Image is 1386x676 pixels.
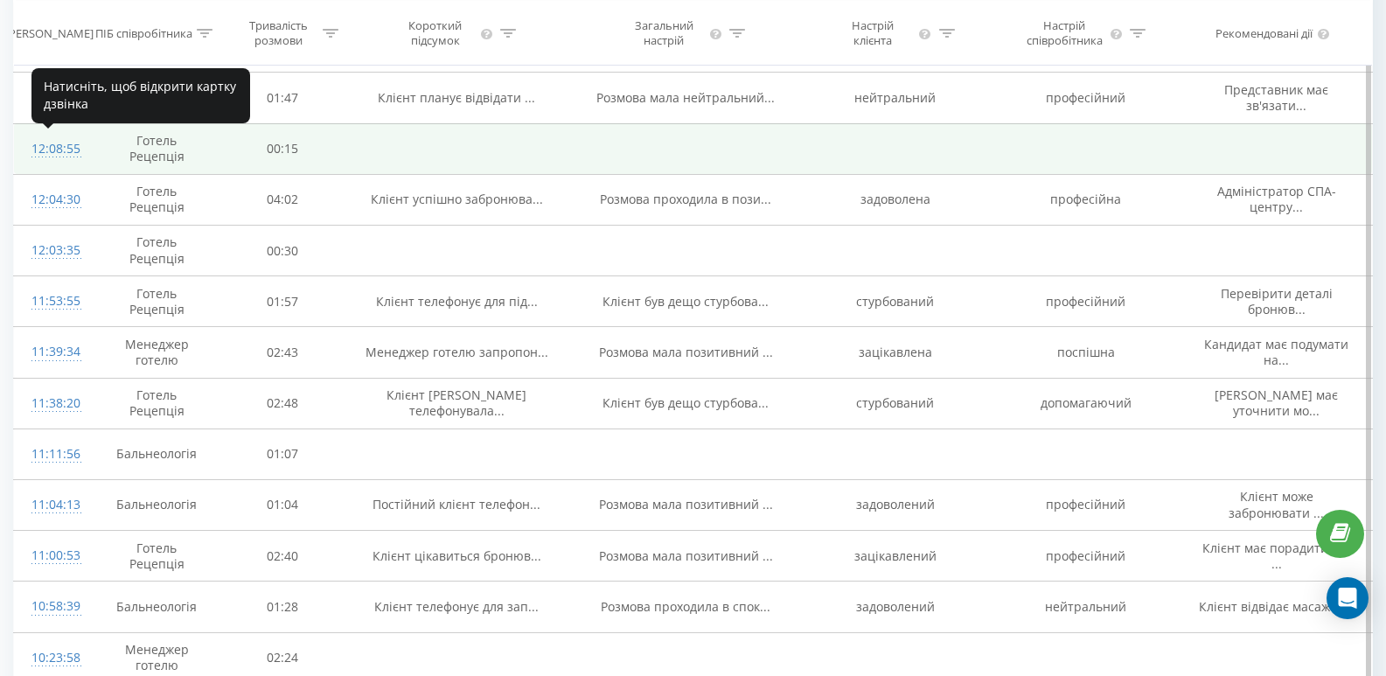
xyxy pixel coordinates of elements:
[366,344,548,360] span: Менеджер готелю запропон...
[223,429,342,479] td: 01:07
[374,598,539,615] span: Клієнт телефонує для зап...
[31,437,73,471] div: 11:11:56
[991,378,1181,429] td: допомагаючий
[223,479,342,530] td: 01:04
[31,132,73,166] div: 12:08:55
[1199,598,1354,615] span: Клієнт відвідає масаж у ...
[371,191,543,207] span: Клієнт успішно забронюва...
[991,327,1181,378] td: поспішна
[31,641,73,675] div: 10:23:58
[31,68,250,123] div: Натисніть, щоб відкрити картку дзвінка
[1229,488,1324,520] span: Клієнт може забронювати ...
[800,378,991,429] td: стурбований
[223,73,342,123] td: 01:47
[394,18,477,48] div: Короткий підсумок
[90,226,224,276] td: Готель Рецепція
[800,73,991,123] td: нейтральний
[376,293,538,310] span: Клієнт телефонує для під...
[90,531,224,582] td: Готель Рецепція
[223,582,342,632] td: 01:28
[373,496,540,512] span: Постійний клієнт телефон...
[90,429,224,479] td: Бальнеологія
[90,479,224,530] td: Бальнеологія
[223,378,342,429] td: 02:48
[223,276,342,327] td: 01:57
[1204,336,1348,368] span: Кандидат має подумати на...
[599,496,773,512] span: Розмова мала позитивний ...
[800,531,991,582] td: зацікавлений
[1217,183,1336,215] span: Адміністратор СПА-центру...
[623,18,707,48] div: Загальний настрій
[800,582,991,632] td: задоволений
[387,387,526,419] span: Клієнт [PERSON_NAME] телефонувала...
[31,233,73,268] div: 12:03:35
[800,479,991,530] td: задоволений
[832,18,914,48] div: Настрій клієнта
[991,73,1181,123] td: професійний
[991,479,1181,530] td: професійний
[90,582,224,632] td: Бальнеологія
[31,488,73,522] div: 11:04:13
[378,89,535,106] span: Клієнт планує відвідати ...
[31,589,73,624] div: 10:58:39
[239,18,317,48] div: Тривалість розмови
[1221,285,1333,317] span: Перевірити деталі бронюв...
[223,123,342,174] td: 00:15
[991,276,1181,327] td: професійний
[1215,25,1313,40] div: Рекомендовані дії
[800,327,991,378] td: зацікавлена
[31,335,73,369] div: 11:39:34
[991,531,1181,582] td: професійний
[1023,18,1107,48] div: Настрій співробітника
[90,378,224,429] td: Готель Рецепція
[599,344,773,360] span: Розмова мала позитивний ...
[31,183,73,217] div: 12:04:30
[602,394,769,411] span: Клієнт був дещо стурбова...
[90,327,224,378] td: Менеджер готелю
[600,191,771,207] span: Розмова проходила в пози...
[1202,540,1351,572] span: Клієнт має порадитися з ...
[596,89,775,106] span: Розмова мала нейтральний...
[1215,387,1338,419] span: [PERSON_NAME] має уточнити мо...
[31,387,73,421] div: 11:38:20
[95,25,192,40] div: ПІБ співробітника
[90,276,224,327] td: Готель Рецепція
[223,174,342,225] td: 04:02
[800,276,991,327] td: стурбований
[1224,81,1328,114] span: Представник має зв'язати...
[991,582,1181,632] td: нейтральний
[90,174,224,225] td: Готель Рецепція
[991,174,1181,225] td: професійна
[31,539,73,573] div: 11:00:53
[1327,577,1369,619] div: Open Intercom Messenger
[90,123,224,174] td: Готель Рецепція
[601,598,770,615] span: Розмова проходила в спок...
[373,547,541,564] span: Клієнт цікавиться бронюв...
[602,293,769,310] span: Клієнт був дещо стурбова...
[223,327,342,378] td: 02:43
[31,284,73,318] div: 11:53:55
[800,174,991,225] td: задоволена
[5,25,94,40] div: [PERSON_NAME]
[223,531,342,582] td: 02:40
[599,547,773,564] span: Розмова мала позитивний ...
[223,226,342,276] td: 00:30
